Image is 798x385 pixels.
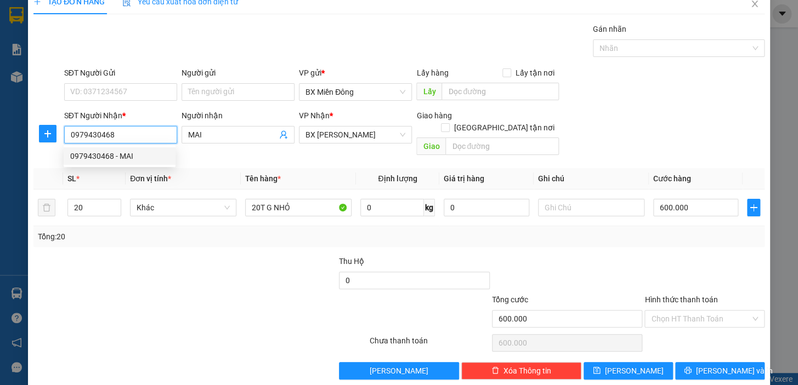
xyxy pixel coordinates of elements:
span: [GEOGRAPHIC_DATA] tận nơi [450,122,559,134]
span: printer [684,366,692,375]
span: Thu Hộ [339,257,364,266]
label: Hình thức thanh toán [644,295,717,304]
span: Cước hàng [653,174,691,183]
div: SĐT Người Nhận [64,110,177,122]
div: BX Miền Đông [9,9,97,36]
button: plus [747,199,760,216]
label: Gán nhãn [593,25,626,33]
span: plus [39,129,56,138]
span: Giá trị hàng [444,174,484,183]
button: delete [38,199,55,216]
span: Nhận: [105,10,131,22]
div: 0979430468 - MAI [64,147,176,165]
div: VP gửi [299,67,412,79]
span: [PERSON_NAME] [370,365,428,377]
span: Lấy tận nơi [511,67,559,79]
span: plus [748,203,760,212]
button: deleteXóa Thông tin [461,362,581,380]
span: Lấy [416,83,442,100]
input: 0 [444,199,529,216]
span: kg [424,199,435,216]
span: Lấy hàng [416,68,448,77]
span: Gửi: [9,10,26,22]
div: SĐT Người Gửi [64,67,177,79]
span: BX Miền Đông [305,84,405,100]
div: Chưa thanh toán [369,335,491,354]
input: Dọc đường [442,83,559,100]
span: Đơn vị tính [130,174,171,183]
span: Giao [416,137,445,155]
span: SL [67,174,76,183]
button: save[PERSON_NAME] [584,362,673,380]
span: Định lượng [378,174,417,183]
input: VD: Bàn, Ghế [245,199,352,216]
input: Ghi Chú [538,199,644,216]
span: VP Nhận [299,111,330,120]
span: Tổng cước [492,295,528,304]
div: Người nhận [182,110,295,122]
th: Ghi chú [534,168,649,189]
span: user-add [279,130,288,139]
input: Dọc đường [445,137,559,155]
span: [PERSON_NAME] [605,365,664,377]
button: plus [39,125,56,142]
span: Xóa Thông tin [503,365,551,377]
div: 0979430468 - MAI [70,150,169,162]
span: Khác [137,199,230,216]
div: VP Sa Thầy [105,9,193,22]
span: Tên hàng [245,174,281,183]
span: delete [491,366,499,375]
div: CTY [PERSON_NAME] [9,36,97,62]
div: [PERSON_NAME] [105,22,193,36]
span: Giao hàng [416,111,451,120]
button: printer[PERSON_NAME] và In [675,362,765,380]
span: [PERSON_NAME] và In [696,365,773,377]
div: Người gửi [182,67,295,79]
button: [PERSON_NAME] [339,362,459,380]
span: save [593,366,601,375]
div: 0862391189 [105,36,193,51]
div: Tổng: 20 [38,231,309,243]
span: BX Phạm Văn Đồng [305,127,405,143]
div: 0939393073 [9,62,97,77]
